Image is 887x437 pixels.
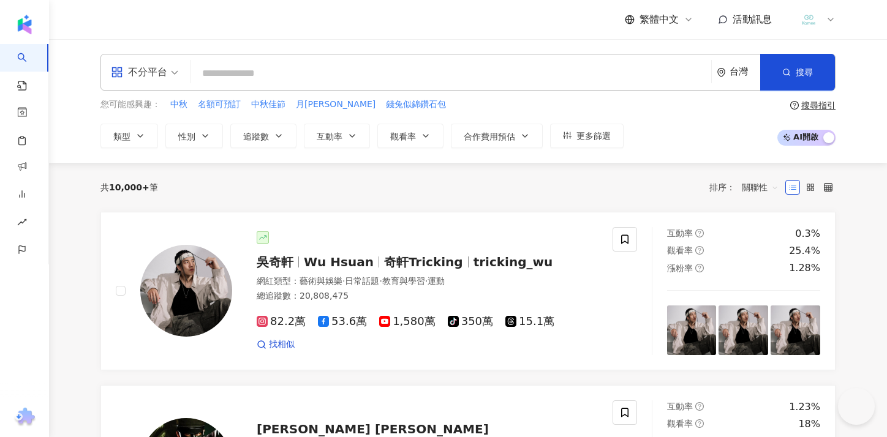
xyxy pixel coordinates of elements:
span: 82.2萬 [257,315,306,328]
button: 類型 [100,124,158,148]
span: 1,580萬 [379,315,436,328]
a: search [17,44,42,92]
span: [PERSON_NAME] [PERSON_NAME] [257,422,489,436]
span: 日常話題 [345,276,379,286]
span: question-circle [695,402,704,411]
span: tricking_wu [474,255,553,269]
span: 觀看率 [390,132,416,141]
span: question-circle [790,101,799,110]
img: post-image [771,305,820,355]
img: post-image [719,305,768,355]
button: 中秋 [170,98,188,111]
img: chrome extension [13,408,37,427]
span: appstore [111,66,123,78]
iframe: Help Scout Beacon - Open [838,388,875,425]
span: 中秋佳節 [251,99,285,111]
span: 找相似 [269,338,295,351]
img: logo icon [15,15,34,34]
button: 互動率 [304,124,370,148]
span: 53.6萬 [318,315,367,328]
img: KOL Avatar [140,245,232,337]
div: 共 筆 [100,182,158,192]
span: 關聯性 [742,177,779,197]
button: 追蹤數 [230,124,296,148]
span: question-circle [695,246,704,255]
div: 1.23% [789,400,820,414]
span: 活動訊息 [733,13,772,25]
div: 18% [798,417,820,431]
div: 台灣 [730,67,760,77]
button: 中秋佳節 [251,98,286,111]
button: 月[PERSON_NAME] [295,98,376,111]
span: 中秋 [170,99,187,111]
span: 月[PERSON_NAME] [296,99,376,111]
div: 總追蹤數 ： 20,808,475 [257,290,598,302]
span: 名額可預訂 [198,99,241,111]
span: 繁體中文 [640,13,679,26]
span: question-circle [695,419,704,428]
span: 類型 [113,132,130,141]
span: · [342,276,345,286]
span: 觀看率 [667,245,693,255]
span: 互動率 [667,402,693,411]
img: post-image [667,305,717,355]
div: 搜尋指引 [801,100,836,110]
div: 網紅類型 ： [257,275,598,288]
span: 互動率 [317,132,342,141]
button: 名額可預訂 [197,98,241,111]
span: 15.1萬 [505,315,554,328]
span: · [379,276,382,286]
span: 350萬 [448,315,493,328]
span: 追蹤數 [243,132,269,141]
div: 1.28% [789,261,820,275]
span: 您可能感興趣： [100,99,160,111]
span: Wu Hsuan [304,255,374,269]
div: 排序： [709,177,785,197]
img: LOGO%E8%9D%A6%E7%9A%AE2.png [797,8,820,31]
span: 互動率 [667,228,693,238]
span: 觀看率 [667,419,693,428]
span: 教育與學習 [382,276,425,286]
span: 合作費用預估 [464,132,515,141]
span: 奇軒Tricking [384,255,463,269]
button: 合作費用預估 [451,124,543,148]
span: 更多篩選 [576,131,611,141]
span: 運動 [428,276,445,286]
button: 搜尋 [760,54,835,91]
span: 錢兔似錦鑽石包 [386,99,446,111]
span: 吳奇軒 [257,255,293,269]
a: KOL Avatar吳奇軒Wu Hsuan奇軒Trickingtricking_wu網紅類型：藝術與娛樂·日常話題·教育與學習·運動總追蹤數：20,808,47582.2萬53.6萬1,580萬... [100,212,836,370]
span: rise [17,210,27,237]
button: 更多篩選 [550,124,624,148]
span: 搜尋 [796,67,813,77]
span: · [425,276,428,286]
a: 找相似 [257,338,295,351]
span: 藝術與娛樂 [300,276,342,286]
span: question-circle [695,229,704,237]
div: 0.3% [795,227,820,241]
button: 觀看率 [377,124,443,148]
div: 25.4% [789,244,820,258]
button: 錢兔似錦鑽石包 [385,98,447,111]
span: 性別 [178,132,195,141]
span: question-circle [695,264,704,272]
button: 性別 [165,124,223,148]
span: 漲粉率 [667,263,693,273]
div: 不分平台 [111,62,167,82]
span: environment [717,68,726,77]
span: 10,000+ [109,182,149,192]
